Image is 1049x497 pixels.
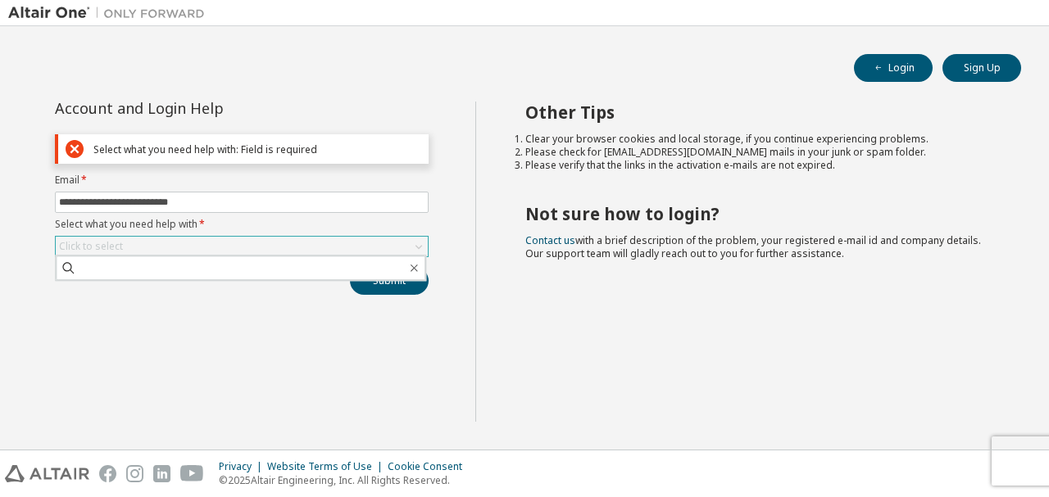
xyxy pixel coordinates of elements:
[525,233,575,247] a: Contact us
[126,465,143,482] img: instagram.svg
[525,203,992,224] h2: Not sure how to login?
[942,54,1021,82] button: Sign Up
[153,465,170,482] img: linkedin.svg
[55,102,354,115] div: Account and Login Help
[59,240,123,253] div: Click to select
[180,465,204,482] img: youtube.svg
[525,159,992,172] li: Please verify that the links in the activation e-mails are not expired.
[525,102,992,123] h2: Other Tips
[219,460,267,473] div: Privacy
[93,143,421,156] div: Select what you need help with: Field is required
[55,218,429,231] label: Select what you need help with
[219,473,472,487] p: © 2025 Altair Engineering, Inc. All Rights Reserved.
[854,54,933,82] button: Login
[525,146,992,159] li: Please check for [EMAIL_ADDRESS][DOMAIN_NAME] mails in your junk or spam folder.
[56,237,428,256] div: Click to select
[55,174,429,187] label: Email
[99,465,116,482] img: facebook.svg
[8,5,213,21] img: Altair One
[267,460,388,473] div: Website Terms of Use
[388,460,472,473] div: Cookie Consent
[525,133,992,146] li: Clear your browser cookies and local storage, if you continue experiencing problems.
[525,233,981,260] span: with a brief description of the problem, your registered e-mail id and company details. Our suppo...
[5,465,89,482] img: altair_logo.svg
